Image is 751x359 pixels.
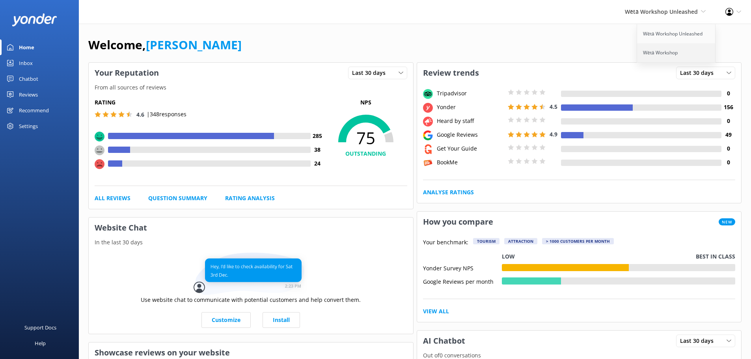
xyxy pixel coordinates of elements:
h4: 156 [721,103,735,112]
div: Recommend [19,102,49,118]
div: Google Reviews per month [423,277,502,285]
h4: 285 [311,132,324,140]
h3: Website Chat [89,218,413,238]
a: Wētā Workshop Unleashed [637,24,716,43]
div: Help [35,335,46,351]
span: Last 30 days [680,69,718,77]
div: Get Your Guide [435,144,506,153]
img: conversation... [194,253,308,296]
h4: 0 [721,89,735,98]
a: Analyse Ratings [423,188,474,197]
div: Google Reviews [435,130,506,139]
span: 4.5 [550,103,557,110]
div: Heard by staff [435,117,506,125]
p: Low [502,252,515,261]
span: 4.9 [550,130,557,138]
h4: 0 [721,117,735,125]
h5: Rating [95,98,324,107]
a: All Reviews [95,194,130,203]
a: Customize [201,312,251,328]
p: In the last 30 days [89,238,413,247]
a: [PERSON_NAME] [146,37,242,53]
p: | 348 responses [147,110,186,119]
div: Reviews [19,87,38,102]
h4: 49 [721,130,735,139]
div: Support Docs [24,320,56,335]
span: Last 30 days [352,69,390,77]
h3: Your Reputation [89,63,165,83]
p: Your benchmark: [423,238,468,247]
h4: 0 [721,144,735,153]
div: > 1000 customers per month [542,238,614,244]
div: Attraction [504,238,537,244]
span: 75 [324,128,407,148]
a: Install [263,312,300,328]
div: Yonder Survey NPS [423,264,502,271]
a: View All [423,307,449,316]
span: Last 30 days [680,337,718,345]
p: From all sources of reviews [89,83,413,92]
a: Rating Analysis [225,194,275,203]
h3: AI Chatbot [417,331,471,351]
a: Wētā Workshop [637,43,716,62]
div: Settings [19,118,38,134]
h4: OUTSTANDING [324,149,407,158]
p: Use website chat to communicate with potential customers and help convert them. [141,296,361,304]
div: Chatbot [19,71,38,87]
h3: How you compare [417,212,499,232]
div: Yonder [435,103,506,112]
div: Tourism [473,238,499,244]
div: Tripadvisor [435,89,506,98]
h4: 38 [311,145,324,154]
img: yonder-white-logo.png [12,13,57,26]
p: NPS [324,98,407,107]
div: Home [19,39,34,55]
h3: Review trends [417,63,485,83]
h4: 0 [721,158,735,167]
p: Best in class [696,252,735,261]
span: Wētā Workshop Unleashed [625,8,698,15]
h1: Welcome, [88,35,242,54]
span: 4.6 [136,111,144,118]
h4: 24 [311,159,324,168]
span: New [719,218,735,225]
div: Inbox [19,55,33,71]
div: BookMe [435,158,506,167]
a: Question Summary [148,194,207,203]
